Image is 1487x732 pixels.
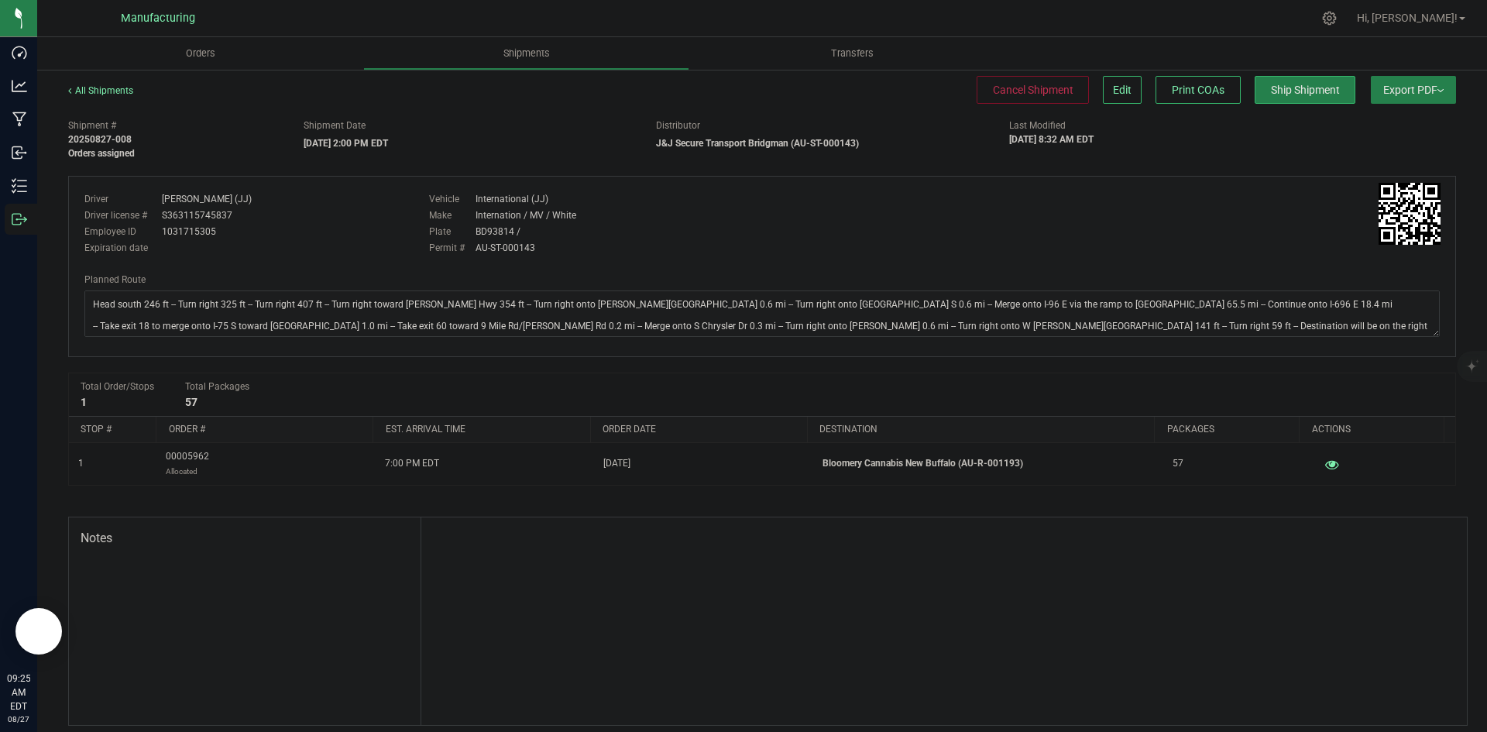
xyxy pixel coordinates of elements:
strong: 57 [185,396,197,408]
span: Planned Route [84,274,146,285]
a: All Shipments [68,85,133,96]
span: Export PDF [1383,84,1444,96]
div: Manage settings [1320,11,1339,26]
button: Edit [1103,76,1142,104]
strong: Orders assigned [68,148,135,159]
span: Hi, [PERSON_NAME]! [1357,12,1458,24]
span: 00005962 [166,449,209,479]
th: Stop # [69,417,156,443]
label: Permit # [429,241,476,255]
span: Print COAs [1172,84,1224,96]
label: Plate [429,225,476,239]
span: Manufacturing [121,12,195,25]
button: Ship Shipment [1255,76,1355,104]
span: Orders [165,46,236,60]
strong: [DATE] 2:00 PM EDT [304,138,388,149]
span: Total Packages [185,381,249,392]
div: BD93814 / [476,225,520,239]
label: Make [429,208,476,222]
strong: J&J Secure Transport Bridgman (AU-ST-000143) [656,138,859,149]
button: Cancel Shipment [977,76,1089,104]
label: Vehicle [429,192,476,206]
label: Shipment Date [304,119,366,132]
inline-svg: Outbound [12,211,27,227]
span: Ship Shipment [1271,84,1340,96]
label: Expiration date [84,241,162,255]
span: [DATE] [603,456,630,471]
p: 09:25 AM EDT [7,672,30,713]
strong: 20250827-008 [68,134,132,145]
a: Transfers [689,37,1015,70]
a: Orders [37,37,363,70]
span: Shipment # [68,119,280,132]
inline-svg: Inbound [12,145,27,160]
div: [PERSON_NAME] (JJ) [162,192,252,206]
span: Transfers [810,46,895,60]
inline-svg: Manufacturing [12,112,27,127]
span: Cancel Shipment [993,84,1073,96]
button: Print COAs [1156,76,1241,104]
span: Total Order/Stops [81,381,154,392]
label: Driver license # [84,208,162,222]
inline-svg: Dashboard [12,45,27,60]
div: 1031715305 [162,225,216,239]
p: Bloomery Cannabis New Buffalo (AU-R-001193) [822,456,1154,471]
a: Shipments [363,37,689,70]
div: AU-ST-000143 [476,241,535,255]
th: Destination [807,417,1154,443]
label: Distributor [656,119,700,132]
inline-svg: Inventory [12,178,27,194]
button: Export PDF [1371,76,1456,104]
label: Driver [84,192,162,206]
p: Allocated [166,464,209,479]
label: Last Modified [1009,119,1066,132]
strong: 1 [81,396,87,408]
span: 1 [78,456,84,471]
p: 08/27 [7,713,30,725]
div: International (JJ) [476,192,548,206]
span: Edit [1113,84,1132,96]
label: Employee ID [84,225,162,239]
iframe: Resource center [15,608,62,655]
span: Notes [81,529,409,548]
th: Packages [1154,417,1299,443]
img: Scan me! [1379,183,1441,245]
div: Internation / MV / White [476,208,576,222]
qrcode: 20250827-008 [1379,183,1441,245]
inline-svg: Analytics [12,78,27,94]
span: Shipments [483,46,571,60]
span: 7:00 PM EDT [385,456,439,471]
span: 57 [1173,456,1183,471]
div: S363115745837 [162,208,232,222]
th: Est. arrival time [373,417,589,443]
th: Actions [1299,417,1444,443]
th: Order # [156,417,373,443]
strong: [DATE] 8:32 AM EDT [1009,134,1094,145]
th: Order date [590,417,807,443]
